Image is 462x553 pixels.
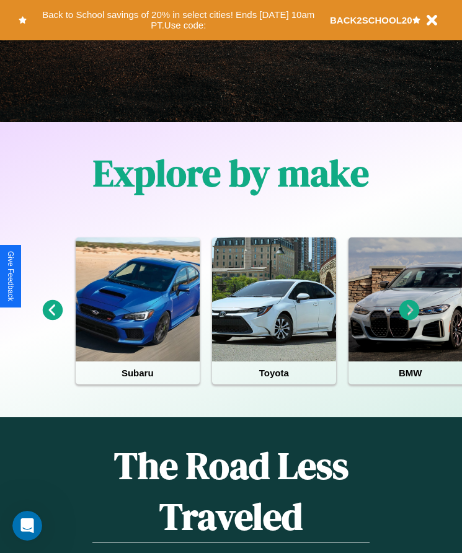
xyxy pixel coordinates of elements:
div: Give Feedback [6,251,15,301]
h4: Toyota [212,361,336,384]
b: BACK2SCHOOL20 [330,15,412,25]
h1: The Road Less Traveled [92,440,370,542]
iframe: Intercom live chat [12,511,42,541]
h1: Explore by make [93,148,369,198]
h4: Subaru [76,361,200,384]
button: Back to School savings of 20% in select cities! Ends [DATE] 10am PT.Use code: [27,6,330,34]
